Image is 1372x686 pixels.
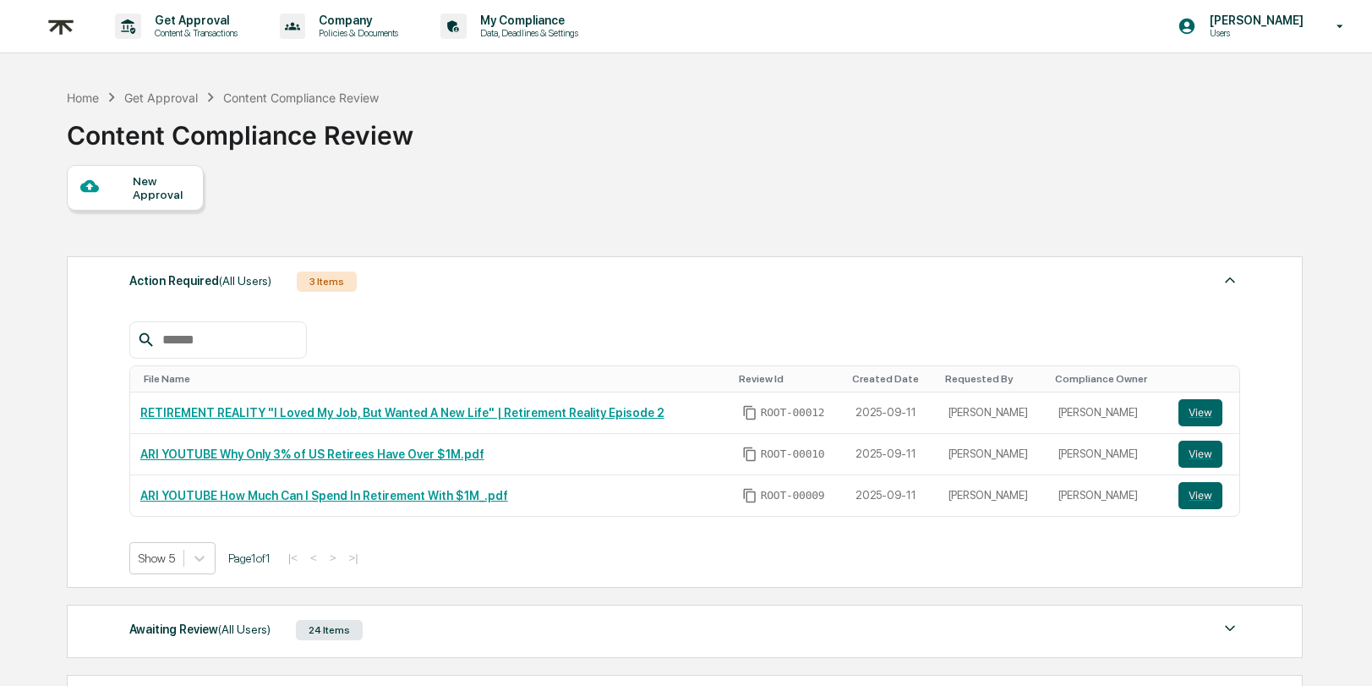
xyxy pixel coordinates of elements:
[467,27,587,39] p: Data, Deadlines & Settings
[1178,482,1222,509] button: View
[761,489,825,502] span: ROOT-00009
[845,434,937,475] td: 2025-09-11
[219,274,271,288] span: (All Users)
[1196,27,1312,39] p: Users
[124,91,198,105] div: Get Approval
[41,6,81,47] img: logo
[305,551,322,565] button: <
[1220,618,1240,639] img: caret
[742,405,757,420] span: Copy Id
[742,447,757,462] span: Copy Id
[1178,399,1222,426] button: View
[845,392,937,434] td: 2025-09-11
[1048,392,1169,434] td: [PERSON_NAME]
[1182,373,1233,385] div: Toggle SortBy
[1048,434,1169,475] td: [PERSON_NAME]
[1178,399,1229,426] a: View
[141,27,246,39] p: Content & Transactions
[1048,475,1169,516] td: [PERSON_NAME]
[938,392,1048,434] td: [PERSON_NAME]
[1178,482,1229,509] a: View
[852,373,931,385] div: Toggle SortBy
[1318,630,1364,676] iframe: Open customer support
[283,551,303,565] button: |<
[305,14,407,27] p: Company
[742,488,757,503] span: Copy Id
[1178,441,1229,468] a: View
[1220,270,1240,290] img: caret
[218,623,271,636] span: (All Users)
[1178,441,1222,468] button: View
[344,551,363,565] button: >|
[305,27,407,39] p: Policies & Documents
[297,272,357,292] div: 3 Items
[140,406,664,420] a: RETIREMENT REALITY "I Loved My Job, But Wanted A New Life" | Retirement Reality Episode 2
[296,620,363,640] div: 24 Items
[67,107,413,151] div: Content Compliance Review
[223,91,379,105] div: Content Compliance Review
[1055,373,1162,385] div: Toggle SortBy
[761,406,825,420] span: ROOT-00012
[938,434,1048,475] td: [PERSON_NAME]
[144,373,725,385] div: Toggle SortBy
[129,270,271,292] div: Action Required
[761,447,825,461] span: ROOT-00010
[325,551,342,565] button: >
[67,91,99,105] div: Home
[1196,14,1312,27] p: [PERSON_NAME]
[140,489,508,502] a: ARI YOUTUBE How Much Can I Spend In Retirement With $1M_.pdf
[141,14,246,27] p: Get Approval
[140,447,484,461] a: ARI YOUTUBE Why Only 3% of US Retirees Have Over $1M.pdf
[129,618,271,640] div: Awaiting Review
[739,373,839,385] div: Toggle SortBy
[228,552,271,565] span: Page 1 of 1
[467,14,587,27] p: My Compliance
[845,475,937,516] td: 2025-09-11
[938,475,1048,516] td: [PERSON_NAME]
[945,373,1041,385] div: Toggle SortBy
[133,174,189,201] div: New Approval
